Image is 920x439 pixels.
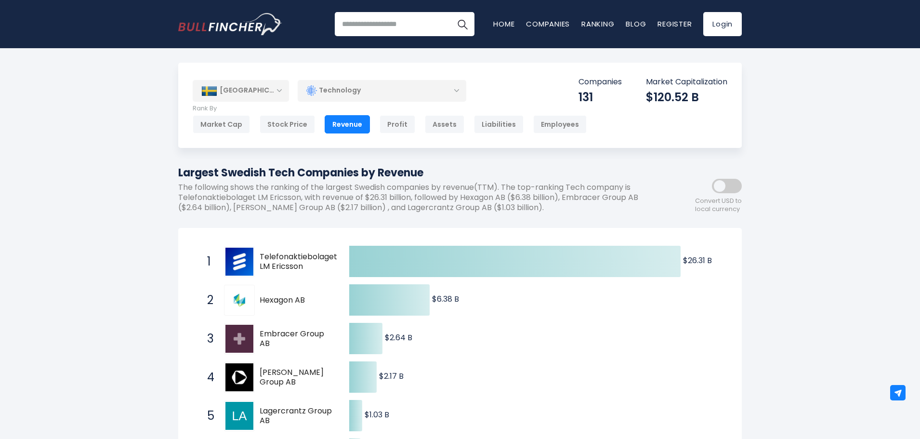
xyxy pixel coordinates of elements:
[578,90,622,105] div: 131
[432,293,459,305] text: $6.38 B
[178,13,282,35] img: Bullfincher logo
[225,402,253,430] img: Lagercrantz Group AB
[260,329,332,349] span: Embracer Group AB
[450,12,474,36] button: Search
[202,292,212,308] span: 2
[379,371,404,382] text: $2.17 B
[703,12,742,36] a: Login
[225,248,253,276] img: Telefonaktiebolaget LM Ericsson
[380,115,415,133] div: Profit
[581,19,614,29] a: Ranking
[646,90,727,105] div: $120.52 B
[193,105,587,113] p: Rank By
[646,77,727,87] p: Market Capitalization
[225,286,253,314] img: Hexagon AB
[260,368,332,388] span: [PERSON_NAME] Group AB
[260,252,337,272] span: Telefonaktiebolaget LM Ericsson
[260,115,315,133] div: Stock Price
[202,253,212,270] span: 1
[298,80,466,102] div: Technology
[626,19,646,29] a: Blog
[526,19,570,29] a: Companies
[260,295,332,306] span: Hexagon AB
[178,183,655,213] p: The following shows the ranking of the largest Swedish companies by revenue(TTM). The top-ranking...
[225,363,253,391] img: Dustin Group AB
[474,115,524,133] div: Liabilities
[325,115,370,133] div: Revenue
[493,19,514,29] a: Home
[260,406,332,426] span: Lagercrantz Group AB
[225,325,253,353] img: Embracer Group AB
[425,115,464,133] div: Assets
[578,77,622,87] p: Companies
[202,369,212,386] span: 4
[202,331,212,347] span: 3
[178,165,655,181] h1: Largest Swedish Tech Companies by Revenue
[178,13,282,35] a: Go to homepage
[193,115,250,133] div: Market Cap
[385,332,412,343] text: $2.64 B
[193,80,289,101] div: [GEOGRAPHIC_DATA]
[695,197,742,213] span: Convert USD to local currency
[683,255,712,266] text: $26.31 B
[657,19,692,29] a: Register
[533,115,587,133] div: Employees
[202,408,212,424] span: 5
[365,409,389,420] text: $1.03 B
